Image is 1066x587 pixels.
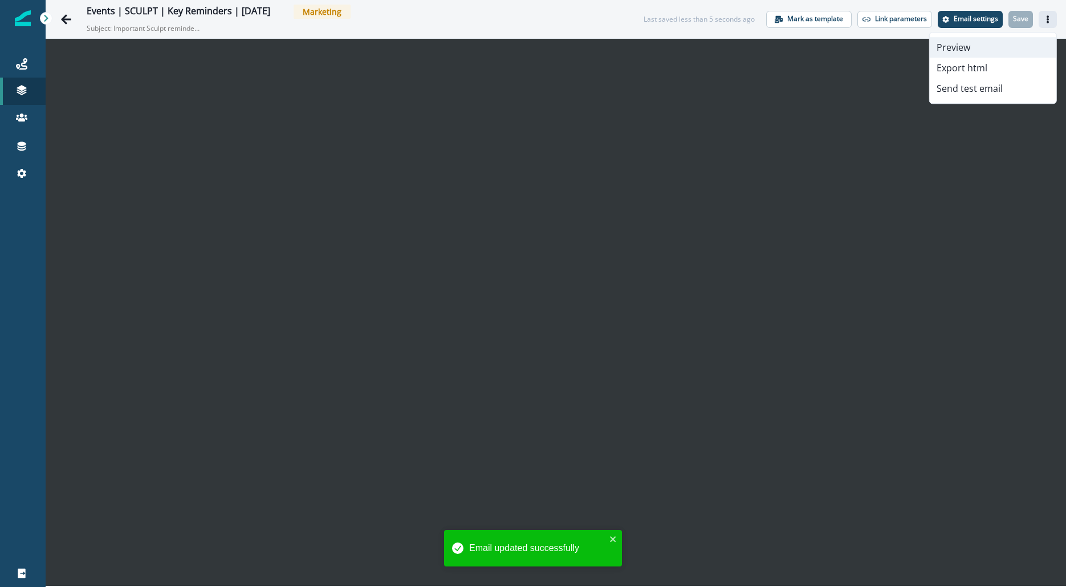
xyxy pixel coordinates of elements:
[930,58,1056,78] button: Export html
[609,535,617,544] button: close
[875,15,927,23] p: Link parameters
[787,15,843,23] p: Mark as template
[930,37,1056,58] button: Preview
[469,541,606,555] div: Email updated successfully
[87,6,270,18] div: Events | SCULPT | Key Reminders | [DATE]
[938,11,1003,28] button: Settings
[1008,11,1033,28] button: Save
[15,10,31,26] img: Inflection
[294,5,351,19] span: Marketing
[930,78,1056,99] button: Send test email
[644,14,755,25] div: Last saved less than 5 seconds ago
[954,15,998,23] p: Email settings
[766,11,852,28] button: Mark as template
[857,11,932,28] button: Link parameters
[1013,15,1028,23] p: Save
[1039,11,1057,28] button: Actions
[55,8,78,31] button: Go back
[87,19,201,34] p: Subject: Important Sculpt reminders + sign up for roundtables!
